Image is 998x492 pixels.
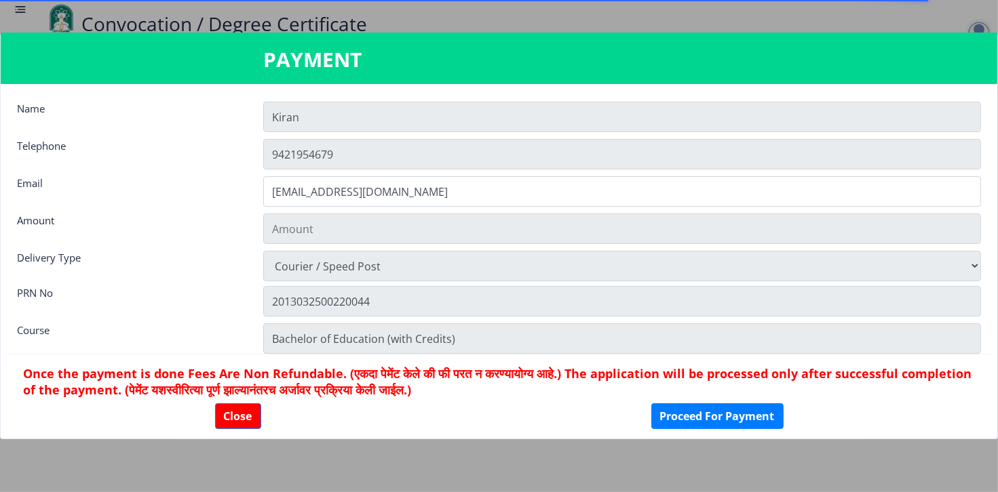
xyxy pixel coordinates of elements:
[263,176,981,207] input: Email
[263,213,981,244] input: Amount
[7,323,253,350] div: Course
[263,139,981,169] input: Telephone
[7,102,253,129] div: Name
[7,286,253,313] div: PRN No
[651,403,784,429] button: Proceed For Payment
[263,286,981,316] input: Zipcode
[263,102,981,132] input: Name
[7,176,253,203] div: Email
[7,139,253,166] div: Telephone
[263,46,735,73] h3: PAYMENT
[215,403,261,429] button: Close
[7,251,253,278] div: Delivery Type
[7,213,253,241] div: Amount
[23,365,975,398] h6: Once the payment is done Fees Are Non Refundable. (एकदा पेमेंट केले की फी परत न करण्यायोग्य आहे.)...
[263,323,981,354] input: Zipcode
